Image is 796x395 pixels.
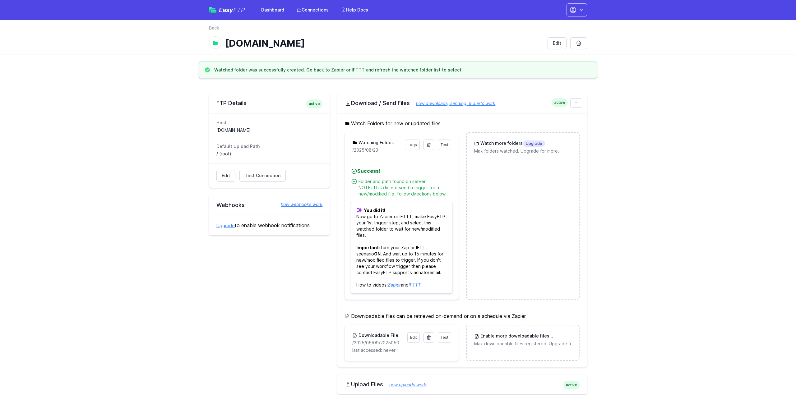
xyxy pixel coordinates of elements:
[359,178,452,197] div: Folder and path found on server. NOTE: This did not send a trigger for a new/modified file. Follo...
[409,282,421,287] a: IFTTT
[352,340,403,346] p: /2025/05/09/20250509171559_inbound_0422652309_0756011820.mp3
[351,202,452,293] p: Now go to Zapier or IFTTT, make EasyFTP your 1st trigger step, and select this watched folder to ...
[216,223,235,228] a: Upgrade
[765,364,789,388] iframe: Drift Widget Chat Controller
[345,381,580,388] h2: Upload Files
[214,67,463,73] h3: Watched folder was successfully created. Go back to Zapier or IFTTT and refresh the watched folde...
[467,325,579,354] a: Enable more downloadable filesUpgrade Max downloadable files registered. Upgrade for more.
[352,347,451,353] p: last accessed: never
[410,101,495,106] a: how downloads, sending, & alerts work
[233,6,245,14] span: FTP
[548,37,567,49] a: Edit
[552,98,568,107] span: active
[374,251,381,256] b: ON
[474,148,572,154] p: Max folders watched. Upgrade for more.
[219,7,245,13] span: Easy
[563,381,580,389] span: active
[306,99,322,108] span: active
[209,25,219,31] a: Back
[216,127,322,133] dd: [DOMAIN_NAME]
[209,215,330,235] div: to enable webhook notifications
[225,38,543,49] h1: [DOMAIN_NAME]
[357,332,400,338] h3: Downloadable File:
[388,282,401,287] a: Zapier
[216,170,235,181] a: Edit
[407,332,420,343] a: Edit
[405,140,420,150] a: Logs
[257,4,288,16] a: Dashboard
[275,201,322,208] a: how webhooks work
[216,99,322,107] h2: FTP Details
[293,4,332,16] a: Connections
[345,312,580,320] h5: Downloadable files can be retrieved on-demand or on a schedule via Zapier
[216,143,322,149] dt: Default Upload Path
[209,7,245,13] a: EasyFTP
[383,382,426,387] a: how uploads work
[239,170,286,181] a: Test Connection
[337,4,372,16] a: Help Docs
[479,333,572,339] h3: Enable more downloadable files
[416,270,425,275] a: chat
[216,201,322,209] h2: Webhooks
[479,140,545,147] h3: Watch more folders
[474,341,572,347] p: Max downloadable files registered. Upgrade for more.
[345,120,580,127] h5: Watch Folders for new or updated files
[216,120,322,126] dt: Host
[345,99,580,107] h2: Download / Send Files
[209,7,216,13] img: easyftp_logo.png
[356,245,380,250] b: Important:
[441,335,448,340] span: Test
[209,25,587,35] nav: Breadcrumb
[216,151,322,157] dd: / (root)
[441,142,448,147] span: Test
[438,140,451,150] a: Test
[438,332,451,343] a: Test
[523,140,545,147] span: Upgrade
[357,140,394,146] h3: Watching Folder:
[429,270,440,275] a: email
[467,133,579,162] a: Watch more foldersUpgrade Max folders watched. Upgrade for more.
[549,333,572,339] span: Upgrade
[352,147,401,153] p: /2025/08/23
[351,167,452,175] h4: Success!
[245,172,280,179] span: Test Connection
[364,208,385,213] b: You did it!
